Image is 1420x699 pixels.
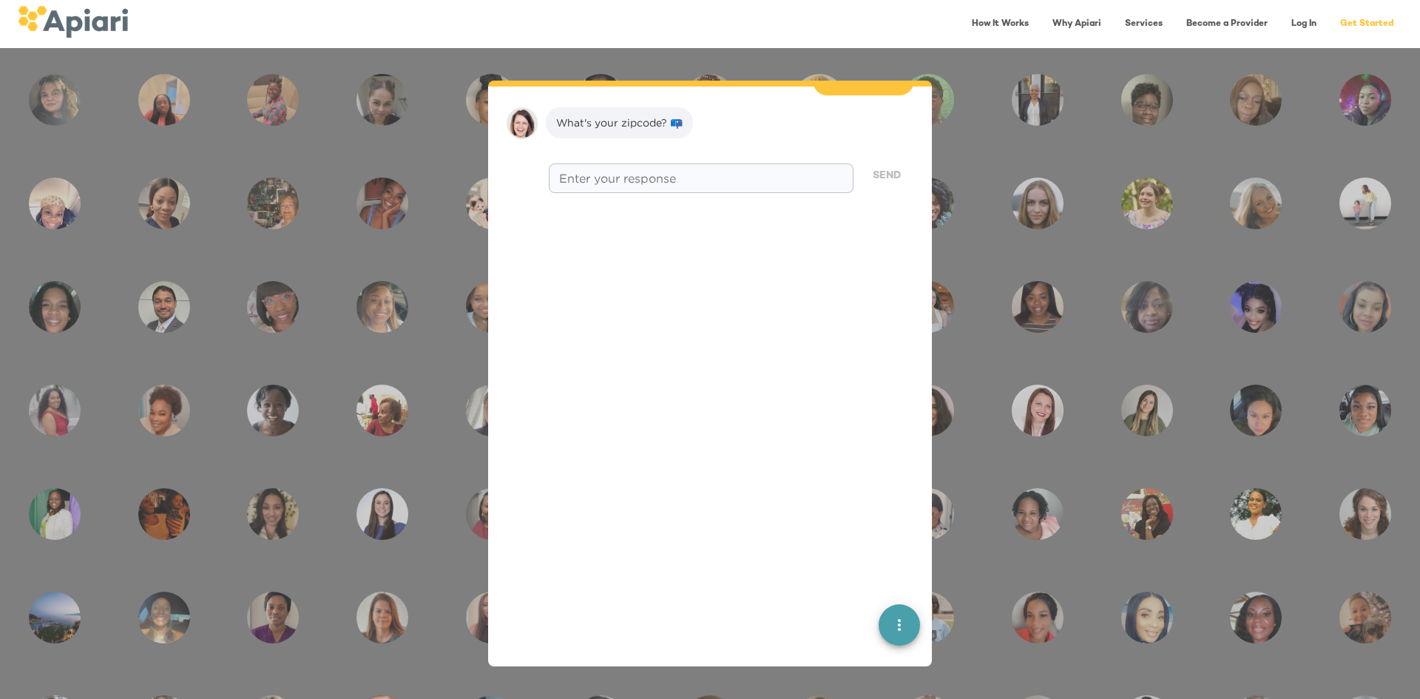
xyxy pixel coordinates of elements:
div: What's your zipcode? 📪 [556,115,683,130]
a: Get Started [1331,9,1402,39]
a: Why Apiari [1044,9,1110,39]
img: logo [18,6,128,38]
img: amy.37686e0395c82528988e.png [506,107,538,140]
button: quick menu [879,604,920,646]
a: Services [1116,9,1171,39]
a: How It Works [963,9,1038,39]
a: Become a Provider [1177,9,1277,39]
a: Log In [1282,9,1325,39]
